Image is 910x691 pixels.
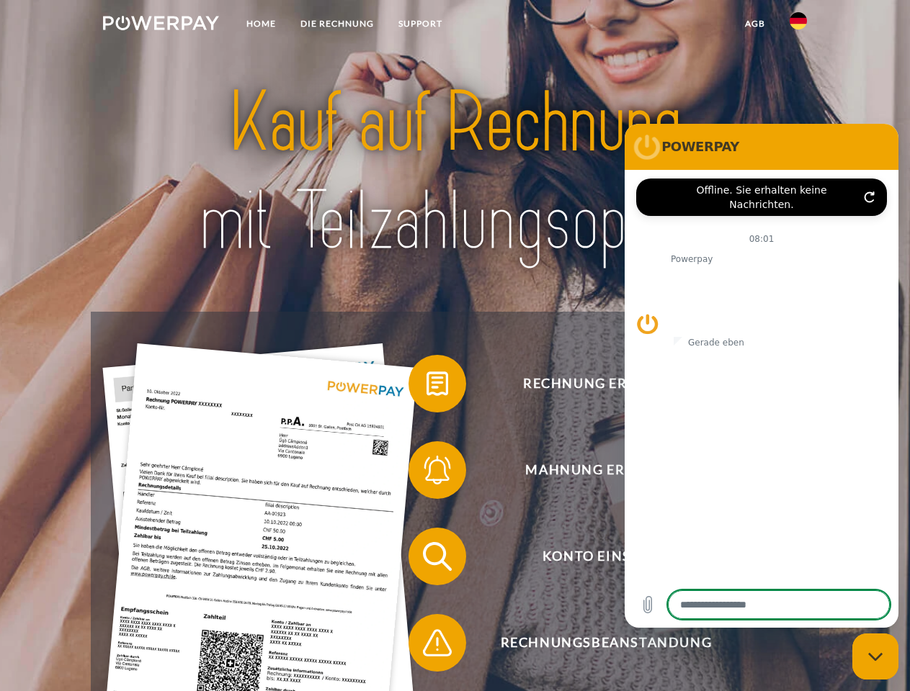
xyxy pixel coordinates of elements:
a: DIE RECHNUNG [288,11,386,37]
a: Home [234,11,288,37]
span: Rechnungsbeanstandung [429,614,782,672]
iframe: Messaging-Fenster [625,124,898,628]
button: Mahnung erhalten? [409,441,783,499]
span: Mahnung erhalten? [429,441,782,499]
img: qb_bell.svg [419,452,455,488]
a: SUPPORT [386,11,455,37]
img: logo-powerpay-white.svg [103,16,219,30]
img: de [790,12,807,30]
iframe: Schaltfläche zum Öffnen des Messaging-Fensters; Konversation läuft [852,633,898,679]
button: Konto einsehen [409,528,783,585]
button: Rechnungsbeanstandung [409,614,783,672]
a: agb [733,11,777,37]
span: Konto einsehen [429,528,782,585]
button: Rechnung erhalten? [409,355,783,412]
img: qb_bill.svg [419,366,455,402]
img: qb_warning.svg [419,625,455,661]
img: title-powerpay_de.svg [138,69,772,276]
span: Rechnung erhalten? [429,355,782,412]
img: qb_search.svg [419,538,455,574]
